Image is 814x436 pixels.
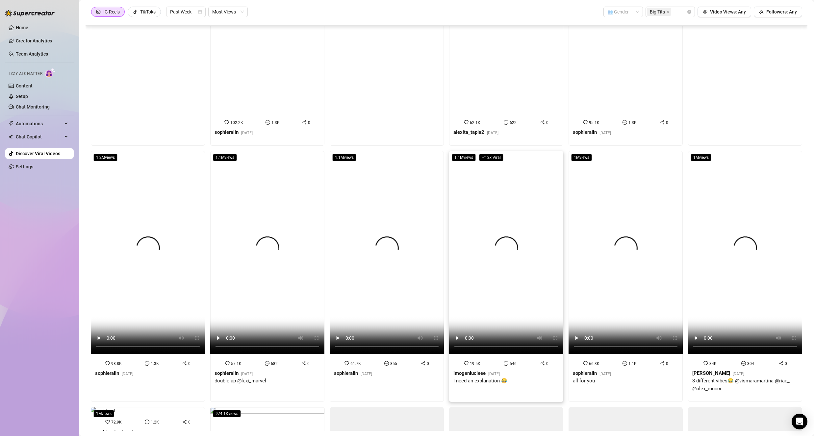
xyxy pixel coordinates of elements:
span: thunderbolt [9,121,14,126]
span: [DATE] [488,372,500,376]
strong: [PERSON_NAME] [692,370,730,376]
a: 1.1Mviewsrise2x Viral19.5K5460imogenlucieee[DATE]I need an explanation 😂 [449,151,563,402]
span: share-alt [182,361,187,366]
span: 1.1M views [332,154,356,161]
span: 0 [546,361,548,366]
span: 72.9K [111,420,122,424]
span: 0 [188,420,191,424]
span: share-alt [301,361,306,366]
span: 1.2M views [93,154,117,161]
span: Big Tits [650,8,665,15]
span: share-alt [660,361,665,366]
span: [DATE] [361,372,372,376]
span: share-alt [302,120,307,125]
span: 855 [390,361,397,366]
div: TikToks [140,7,156,17]
a: Content [16,83,33,88]
span: heart [344,361,349,366]
span: 95.1K [589,120,599,125]
span: 622 [510,120,517,125]
span: 34K [709,361,717,366]
span: 0 [308,120,310,125]
span: team [759,10,764,14]
a: Discover Viral Videos [16,151,60,156]
span: [DATE] [487,131,498,135]
span: 1.1K [628,361,637,366]
span: Big Tits [647,8,671,16]
span: message [265,361,269,366]
span: heart [464,361,469,366]
strong: sophieraiin [573,370,597,376]
span: eye [703,10,707,14]
span: Izzy AI Chatter [9,71,42,77]
span: tik-tok [133,10,138,14]
span: 62.1K [470,120,480,125]
div: IG Reels [103,7,120,17]
span: heart [583,361,588,366]
span: 98.8K [111,361,122,366]
span: 1M views [691,154,711,161]
span: heart [464,120,469,125]
div: all for you [573,377,611,385]
span: share-alt [540,361,545,366]
div: 3 different vibes😂 @vismaramartina @riae_ @alex_mucci [692,377,798,393]
a: Team Analytics [16,51,48,57]
span: 19.5K [470,361,480,366]
div: I need an explanation 😂 [453,377,507,385]
span: heart [225,361,230,366]
span: 0 [785,361,787,366]
span: instagram [96,10,101,14]
span: heart [105,361,110,366]
span: Followers: Any [766,9,797,14]
span: 2 x Viral [479,154,503,161]
span: close [666,10,670,13]
span: [DATE] [122,372,133,376]
span: message [623,120,627,125]
span: 1.2K [151,420,159,424]
span: message [145,420,149,424]
span: 1.1M views [452,154,476,161]
a: Creator Analytics [16,36,68,46]
strong: sophieraiin [215,129,239,135]
span: message [504,120,508,125]
a: 1.1Mviews57.1K6820sophieraiin[DATE]double up @lexi_marvel [210,151,324,402]
div: double up @lexi_marvel [215,377,266,385]
span: message [384,361,389,366]
strong: sophieraiin [334,370,358,376]
span: Chat Copilot [16,132,63,142]
span: 1.3K [628,120,637,125]
span: 0 [546,120,548,125]
strong: sophieraiin [215,370,239,376]
span: 61.7K [350,361,361,366]
span: 1.3K [271,120,280,125]
span: Video Views: Any [710,9,746,14]
span: share-alt [182,420,187,424]
span: [DATE] [122,430,133,435]
strong: sophieraiin [95,429,119,435]
img: Chat Copilot [9,134,13,139]
span: heart [224,120,229,125]
a: Chat Monitoring [16,104,50,109]
span: [DATE] [599,372,611,376]
span: Past Week [170,7,202,17]
span: message [741,361,746,366]
span: 1.1M views [213,154,237,161]
span: message [145,361,149,366]
span: 0 [188,361,191,366]
a: Home [16,25,28,30]
span: Automations [16,118,63,129]
span: rise [482,155,486,159]
span: 0 [666,361,668,366]
span: message [504,361,508,366]
span: share-alt [421,361,425,366]
span: 546 [510,361,517,366]
span: share-alt [660,120,665,125]
span: message [266,120,270,125]
span: close-circle [687,10,691,14]
span: [DATE] [733,372,744,376]
img: wait for it… [91,407,118,414]
span: 974.1K views [213,410,241,417]
a: 1Mviews66.3K1.1K0sophieraiin[DATE]all for you [569,151,683,402]
img: logo-BBDzfeDw.svg [5,10,55,16]
span: heart [583,120,588,125]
